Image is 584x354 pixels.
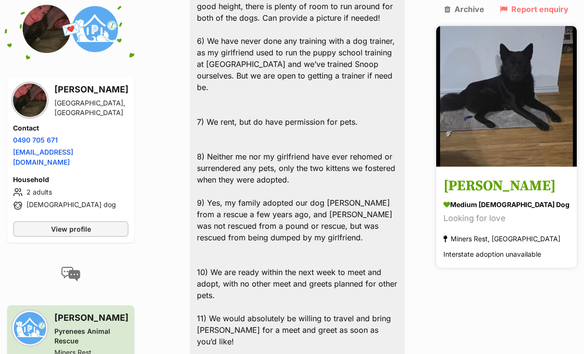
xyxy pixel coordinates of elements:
[13,136,58,144] a: 0490 705 671
[54,327,129,346] div: Pyrenees Animal Rescue
[443,176,570,197] h3: [PERSON_NAME]
[13,221,129,237] a: View profile
[71,5,119,53] img: Pyrenees Animal Rescue profile pic
[436,169,577,268] a: [PERSON_NAME] medium [DEMOGRAPHIC_DATA] Dog Looking for love Miners Rest, [GEOGRAPHIC_DATA] Inter...
[54,83,129,96] h3: [PERSON_NAME]
[13,83,47,117] img: Kai Robertson profile pic
[54,98,129,118] div: [GEOGRAPHIC_DATA], [GEOGRAPHIC_DATA]
[13,311,47,345] img: Pyrenees Animal Rescue profile pic
[500,5,569,13] a: Report enquiry
[444,5,484,13] a: Archive
[54,311,129,325] h3: [PERSON_NAME]
[51,224,91,234] span: View profile
[443,233,560,246] div: Miners Rest, [GEOGRAPHIC_DATA]
[13,148,73,166] a: [EMAIL_ADDRESS][DOMAIN_NAME]
[443,212,570,225] div: Looking for love
[436,26,577,167] img: Douglas
[13,186,129,198] li: 2 adults
[23,5,71,53] img: Kai Robertson profile pic
[443,200,570,210] div: medium [DEMOGRAPHIC_DATA] Dog
[60,19,82,39] span: 💌
[13,200,129,211] li: [DEMOGRAPHIC_DATA] dog
[443,250,541,259] span: Interstate adoption unavailable
[61,267,80,281] img: conversation-icon-4a6f8262b818ee0b60e3300018af0b2d0b884aa5de6e9bcb8d3d4eeb1a70a7c4.svg
[13,175,129,184] h4: Household
[13,123,129,133] h4: Contact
